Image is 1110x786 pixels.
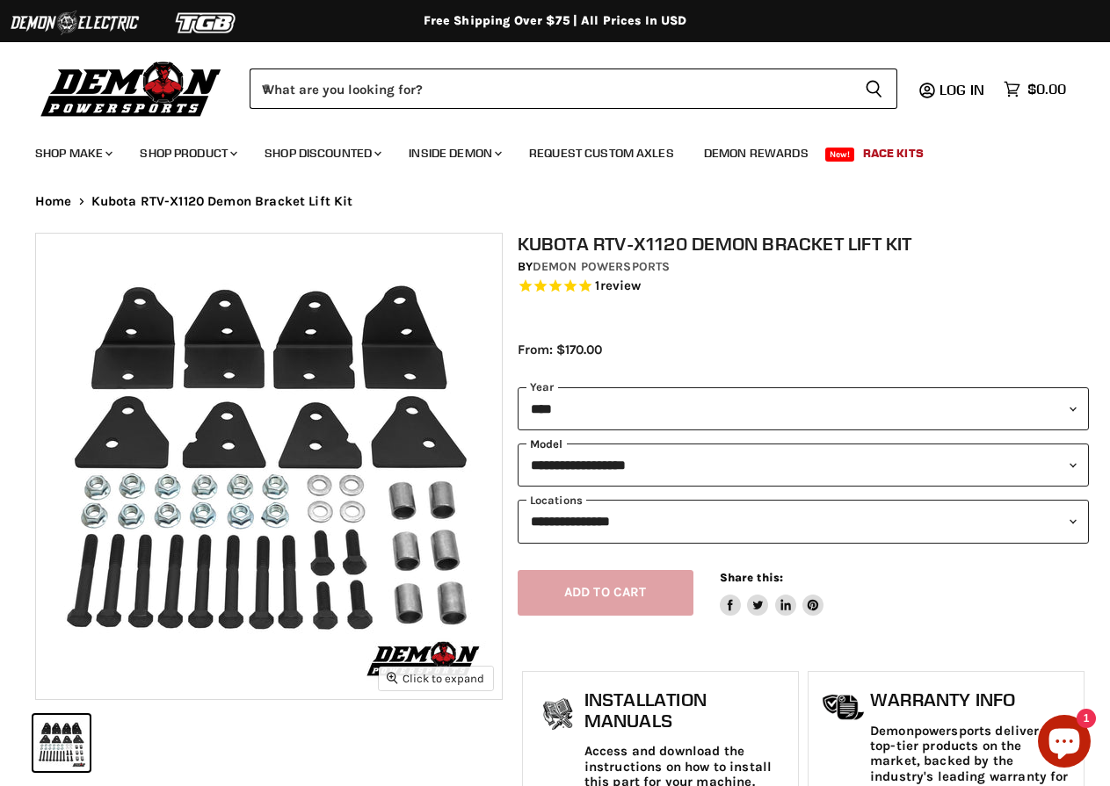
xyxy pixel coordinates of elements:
button: Click to expand [379,667,493,690]
form: Product [250,69,897,109]
h1: Installation Manuals [584,689,789,731]
span: From: $170.00 [518,342,602,357]
img: Demon Electric Logo 2 [9,6,141,40]
select: year [518,387,1090,430]
a: Shop Discounted [251,135,392,171]
div: by [518,257,1090,277]
inbox-online-store-chat: Shopify online store chat [1033,715,1096,772]
span: Kubota RTV-X1120 Demon Bracket Lift Kit [91,194,353,209]
aside: Share this: [720,570,824,617]
a: Shop Product [127,135,248,171]
span: Rated 5.0 out of 5 stars 1 reviews [518,278,1090,296]
a: Demon Rewards [691,135,822,171]
img: TGB Logo 2 [141,6,272,40]
a: Request Custom Axles [516,135,687,171]
img: install_manual-icon.png [536,694,580,738]
span: review [600,278,642,293]
select: keys [518,500,1090,543]
input: When autocomplete results are available use up and down arrows to review and enter to select [250,69,851,109]
img: Demon Powersports [35,57,228,119]
img: warranty-icon.png [822,694,866,721]
a: Demon Powersports [533,259,670,274]
span: Share this: [720,571,783,584]
span: Log in [940,81,984,98]
button: IMAGE thumbnail [33,715,90,771]
select: modal-name [518,443,1090,487]
a: Shop Make [22,135,123,171]
button: Search [851,69,897,109]
img: IMAGE [36,234,502,699]
a: Home [35,194,72,209]
span: New! [825,148,855,162]
span: Click to expand [387,672,484,685]
a: $0.00 [995,76,1075,102]
a: Log in [932,82,995,97]
a: Race Kits [850,135,937,171]
ul: Main menu [22,128,1062,171]
span: 1 reviews [595,278,641,293]
span: $0.00 [1027,81,1066,97]
h1: Kubota RTV-X1120 Demon Bracket Lift Kit [518,233,1090,255]
h1: Warranty Info [870,689,1075,710]
a: Inside Demon [395,135,512,171]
